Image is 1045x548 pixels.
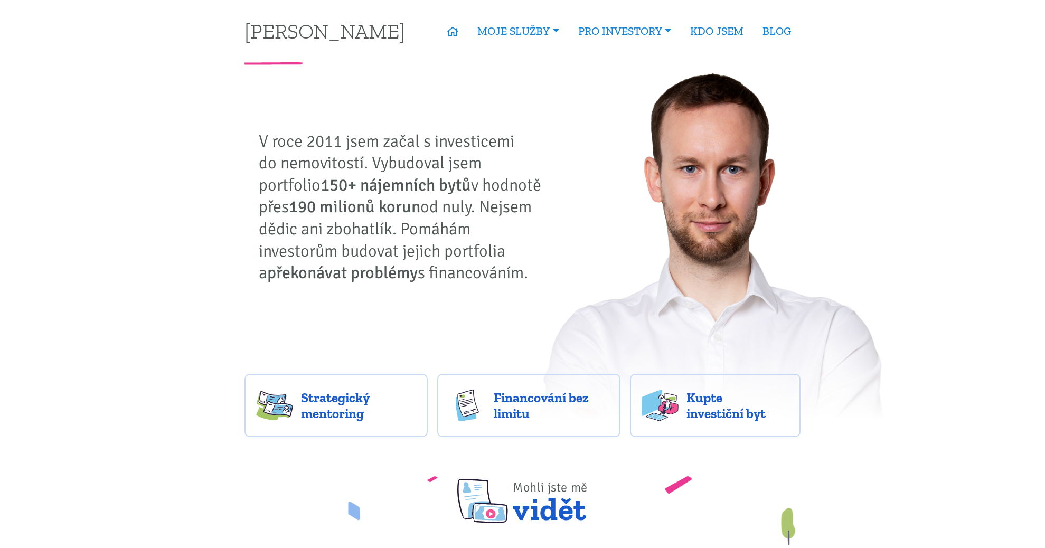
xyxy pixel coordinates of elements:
span: Financování bez limitu [494,390,609,421]
a: [PERSON_NAME] [244,21,405,41]
a: Financování bez limitu [437,374,620,437]
a: MOJE SLUŽBY [468,19,568,43]
a: Kupte investiční byt [630,374,801,437]
a: PRO INVESTORY [569,19,681,43]
strong: 150+ nájemních bytů [321,175,471,195]
img: strategy [256,390,293,421]
img: finance [449,390,486,421]
a: KDO JSEM [681,19,753,43]
p: V roce 2011 jsem začal s investicemi do nemovitostí. Vybudoval jsem portfolio v hodnotě přes od n... [259,130,549,284]
a: Strategický mentoring [244,374,428,437]
span: vidět [513,466,588,523]
span: Kupte investiční byt [686,390,789,421]
span: Strategický mentoring [301,390,416,421]
strong: 190 milionů korun [289,196,420,217]
strong: překonávat problémy [267,262,418,283]
img: flats [642,390,679,421]
span: Mohli jste mě [513,479,588,495]
a: BLOG [753,19,801,43]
